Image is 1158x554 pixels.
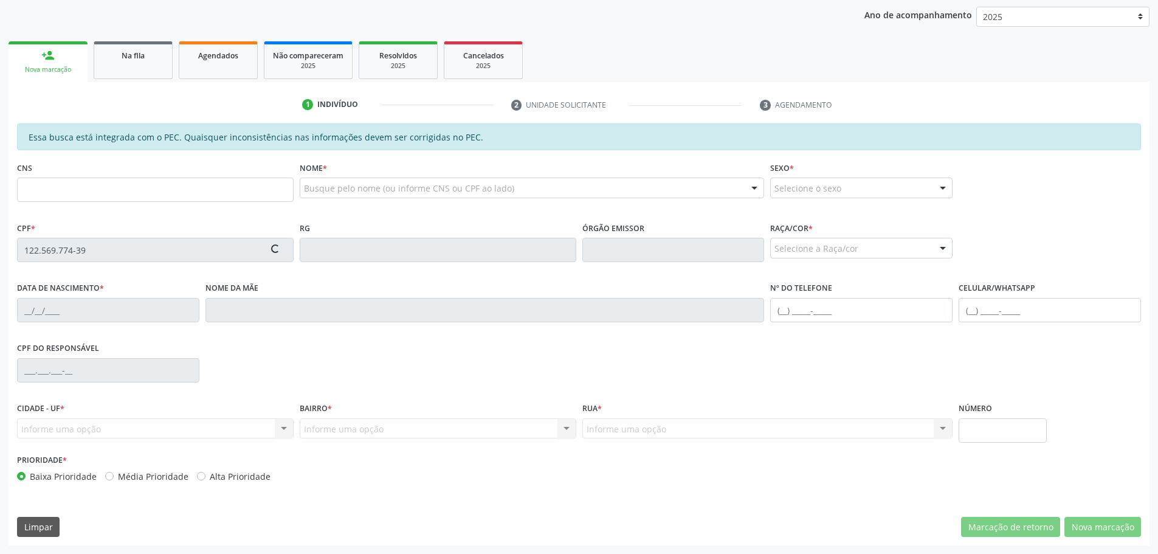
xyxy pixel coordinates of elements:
label: Cidade - UF [17,400,64,418]
label: Número [959,400,992,418]
label: Órgão emissor [582,219,644,238]
div: Indivíduo [317,99,358,110]
label: Nº do Telefone [770,279,832,298]
span: Resolvidos [379,50,417,61]
div: 1 [302,99,313,110]
span: Cancelados [463,50,504,61]
p: Ano de acompanhamento [864,7,972,22]
label: Prioridade [17,451,67,470]
span: Não compareceram [273,50,343,61]
button: Nova marcação [1064,517,1141,538]
input: (__) _____-_____ [770,298,953,322]
input: (__) _____-_____ [959,298,1141,322]
span: Selecione a Raça/cor [774,242,858,255]
label: Sexo [770,159,794,178]
button: Marcação de retorno [961,517,1060,538]
label: Celular/WhatsApp [959,279,1035,298]
label: Bairro [300,400,332,418]
label: Alta Prioridade [210,470,271,483]
label: Nome da mãe [205,279,258,298]
label: Rua [582,400,602,418]
div: 2025 [368,61,429,71]
input: ___.___.___-__ [17,358,199,383]
label: CPF [17,219,35,238]
div: Nova marcação [17,65,79,74]
div: 2025 [453,61,514,71]
div: Essa busca está integrada com o PEC. Quaisquer inconsistências nas informações devem ser corrigid... [17,123,1141,150]
label: Data de nascimento [17,279,104,298]
label: CNS [17,159,32,178]
span: Na fila [122,50,145,61]
label: Raça/cor [770,219,813,238]
label: Nome [300,159,327,178]
label: CPF do responsável [17,339,99,358]
label: RG [300,219,310,238]
span: Selecione o sexo [774,182,841,195]
div: 2025 [273,61,343,71]
label: Média Prioridade [118,470,188,483]
label: Baixa Prioridade [30,470,97,483]
span: Busque pelo nome (ou informe CNS ou CPF ao lado) [304,182,514,195]
span: Agendados [198,50,238,61]
input: __/__/____ [17,298,199,322]
div: person_add [41,49,55,62]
